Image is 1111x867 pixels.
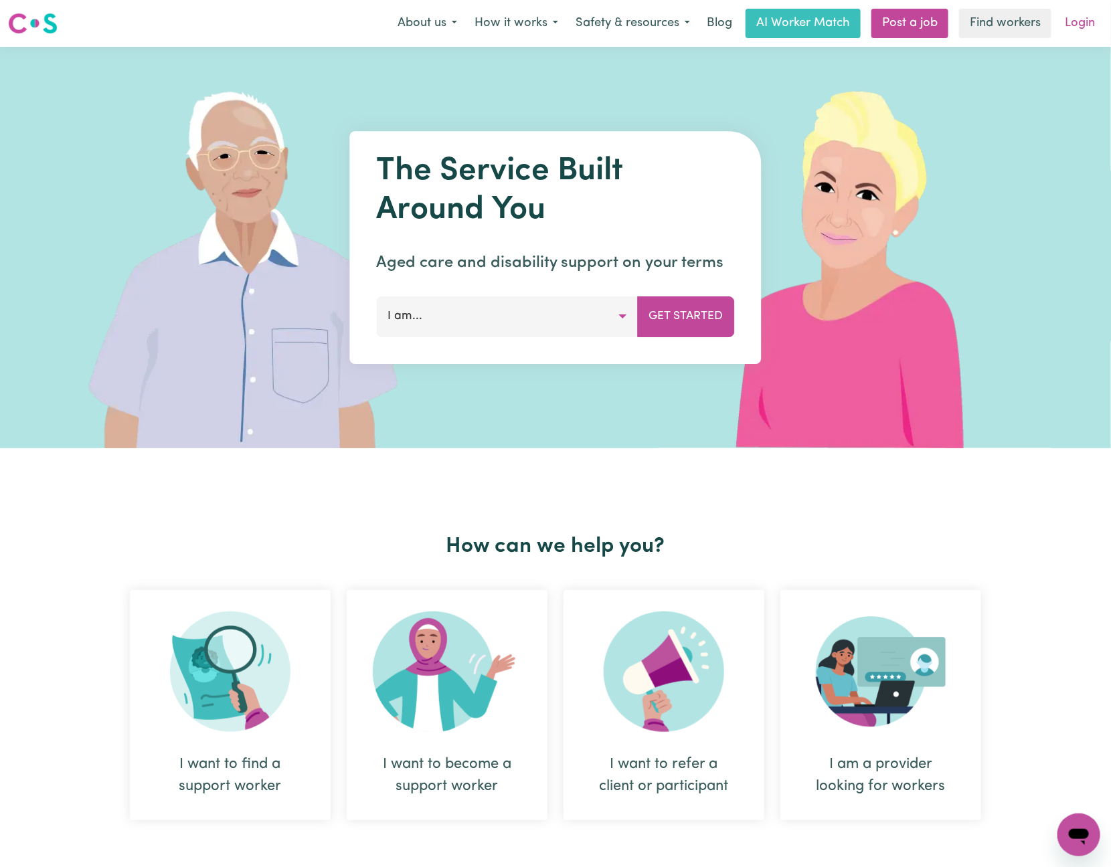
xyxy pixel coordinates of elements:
div: I want to become a support worker [347,590,547,820]
div: I want to refer a client or participant [596,753,732,797]
p: Aged care and disability support on your terms [377,251,735,275]
a: Login [1057,9,1103,38]
img: Become Worker [373,611,521,732]
button: I am... [377,296,638,336]
img: Careseekers logo [8,11,58,35]
h1: The Service Built Around You [377,153,735,229]
div: I want to find a support worker [130,590,331,820]
a: AI Worker Match [746,9,861,38]
div: I am a provider looking for workers [780,590,981,820]
a: Blog [699,9,740,38]
img: Search [170,611,290,732]
div: I am a provider looking for workers [813,753,949,797]
a: Post a job [871,9,948,38]
a: Find workers [959,9,1051,38]
button: Safety & resources [567,9,699,37]
img: Refer [604,611,724,732]
div: I want to refer a client or participant [564,590,764,820]
iframe: Button to launch messaging window [1057,813,1100,856]
button: How it works [466,9,567,37]
button: About us [389,9,466,37]
div: I want to find a support worker [162,753,298,797]
button: Get Started [638,296,735,336]
div: I want to become a support worker [379,753,515,797]
img: Provider [816,611,946,732]
h2: How can we help you? [122,534,989,559]
a: Careseekers logo [8,8,58,39]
